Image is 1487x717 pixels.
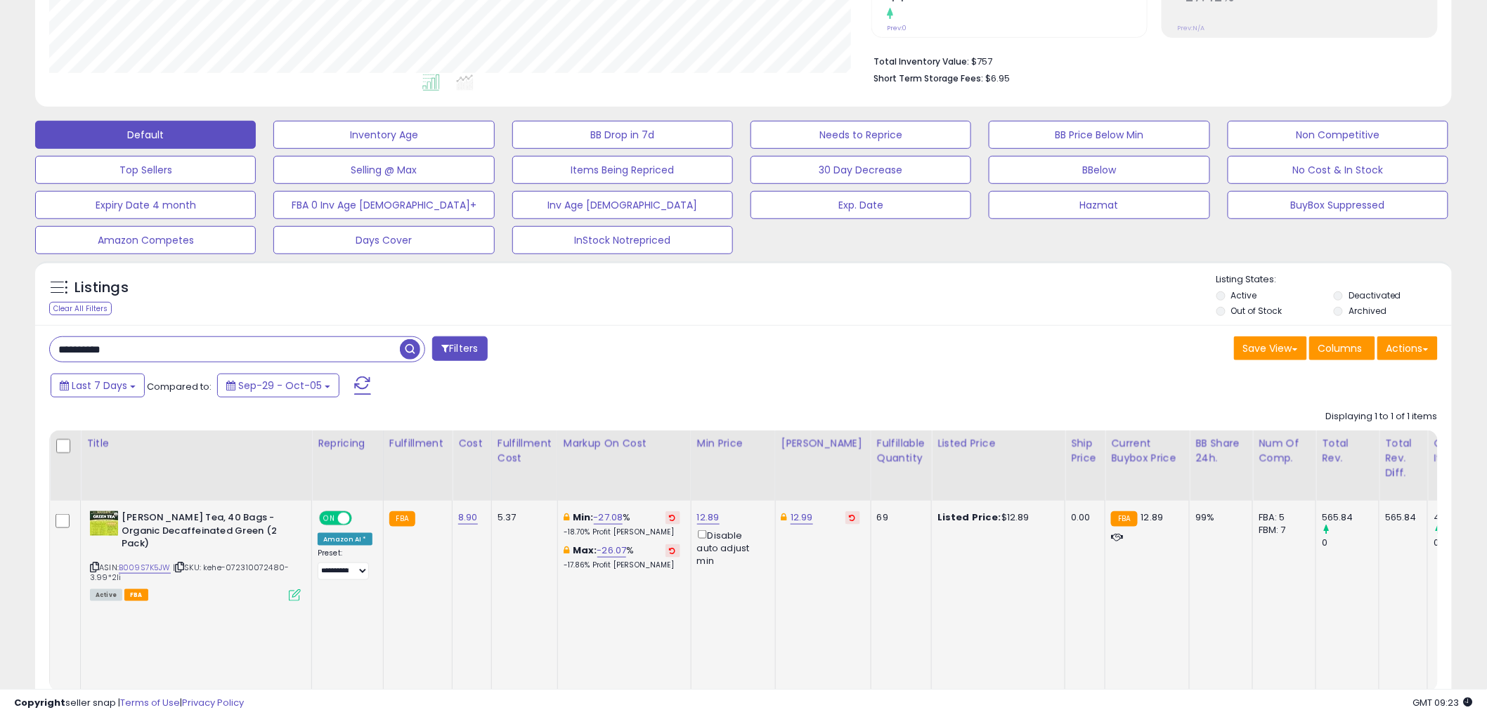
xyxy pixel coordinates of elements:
[432,336,487,361] button: Filters
[122,511,292,554] b: [PERSON_NAME] Tea, 40 Bags - Organic Decaffeinated Green (2 Pack)
[318,436,377,451] div: Repricing
[697,527,765,567] div: Disable auto adjust min
[35,191,256,219] button: Expiry Date 4 month
[1318,341,1363,355] span: Columns
[1322,511,1379,524] div: 565.84
[458,436,486,451] div: Cost
[1228,156,1448,184] button: No Cost & In Stock
[238,379,322,393] span: Sep-29 - Oct-05
[1234,336,1307,360] button: Save View
[273,226,494,254] button: Days Cover
[318,548,372,580] div: Preset:
[90,511,118,536] img: 51SGqYEWfJL._SL40_.jpg
[51,374,145,397] button: Last 7 Days
[781,436,865,451] div: [PERSON_NAME]
[498,436,552,466] div: Fulfillment Cost
[147,380,212,393] span: Compared to:
[989,121,1209,149] button: BB Price Below Min
[985,72,1010,85] span: $6.95
[49,302,112,315] div: Clear All Filters
[1231,305,1283,317] label: Out of Stock
[1385,511,1417,524] div: 565.84
[1195,436,1247,466] div: BB Share 24h.
[597,544,627,558] a: -26.07
[697,436,770,451] div: Min Price
[751,156,971,184] button: 30 Day Decrease
[877,511,921,524] div: 69
[320,513,338,525] span: ON
[751,191,971,219] button: Exp. Date
[35,156,256,184] button: Top Sellers
[1377,336,1438,360] button: Actions
[14,696,65,709] strong: Copyright
[937,511,1054,524] div: $12.89
[273,121,494,149] button: Inventory Age
[564,544,680,570] div: %
[1231,289,1257,301] label: Active
[1326,410,1438,423] div: Displaying 1 to 1 of 1 items
[1111,511,1137,527] small: FBA
[573,544,597,557] b: Max:
[498,511,547,524] div: 5.37
[557,430,691,501] th: The percentage added to the cost of goods (COGS) that forms the calculator for Min & Max prices.
[90,511,301,600] div: ASIN:
[1259,436,1310,466] div: Num of Comp.
[1216,273,1452,287] p: Listing States:
[512,226,733,254] button: InStock Notrepriced
[72,379,127,393] span: Last 7 Days
[1228,191,1448,219] button: BuyBox Suppressed
[1385,436,1422,480] div: Total Rev. Diff.
[318,533,372,546] div: Amazon AI *
[14,697,244,710] div: seller snap | |
[350,513,372,525] span: OFF
[594,511,623,525] a: -27.08
[874,72,983,84] b: Short Term Storage Fees:
[182,696,244,709] a: Privacy Policy
[1322,436,1373,466] div: Total Rev.
[512,156,733,184] button: Items Being Repriced
[273,191,494,219] button: FBA 0 Inv Age [DEMOGRAPHIC_DATA]+
[1071,436,1099,466] div: Ship Price
[90,589,122,601] span: All listings currently available for purchase on Amazon
[1349,289,1401,301] label: Deactivated
[1195,511,1242,524] div: 99%
[74,278,129,298] h5: Listings
[119,562,171,574] a: B009S7K5JW
[35,121,256,149] button: Default
[389,511,415,527] small: FBA
[1322,537,1379,549] div: 0
[564,527,680,537] p: -18.70% Profit [PERSON_NAME]
[458,511,478,525] a: 8.90
[874,55,969,67] b: Total Inventory Value:
[512,121,733,149] button: BB Drop in 7d
[1259,524,1305,537] div: FBM: 7
[874,52,1427,69] li: $757
[564,511,680,537] div: %
[564,436,685,451] div: Markup on Cost
[90,562,289,583] span: | SKU: kehe-072310072480-3.99*2li
[1349,305,1387,317] label: Archived
[120,696,180,709] a: Terms of Use
[86,436,306,451] div: Title
[887,24,907,32] small: Prev: 0
[389,436,446,451] div: Fulfillment
[877,436,926,466] div: Fulfillable Quantity
[1141,511,1164,524] span: 12.89
[1111,436,1183,466] div: Current Buybox Price
[217,374,339,397] button: Sep-29 - Oct-05
[273,156,494,184] button: Selling @ Max
[124,589,148,601] span: FBA
[564,560,680,570] p: -17.86% Profit [PERSON_NAME]
[512,191,733,219] button: Inv Age [DEMOGRAPHIC_DATA]
[1259,511,1305,524] div: FBA: 5
[1177,24,1204,32] small: Prev: N/A
[697,511,720,525] a: 12.89
[791,511,813,525] a: 12.99
[1309,336,1375,360] button: Columns
[751,121,971,149] button: Needs to Reprice
[1413,696,1473,709] span: 2025-10-13 09:23 GMT
[937,511,1001,524] b: Listed Price:
[1071,511,1094,524] div: 0.00
[35,226,256,254] button: Amazon Competes
[1434,436,1485,466] div: Ordered Items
